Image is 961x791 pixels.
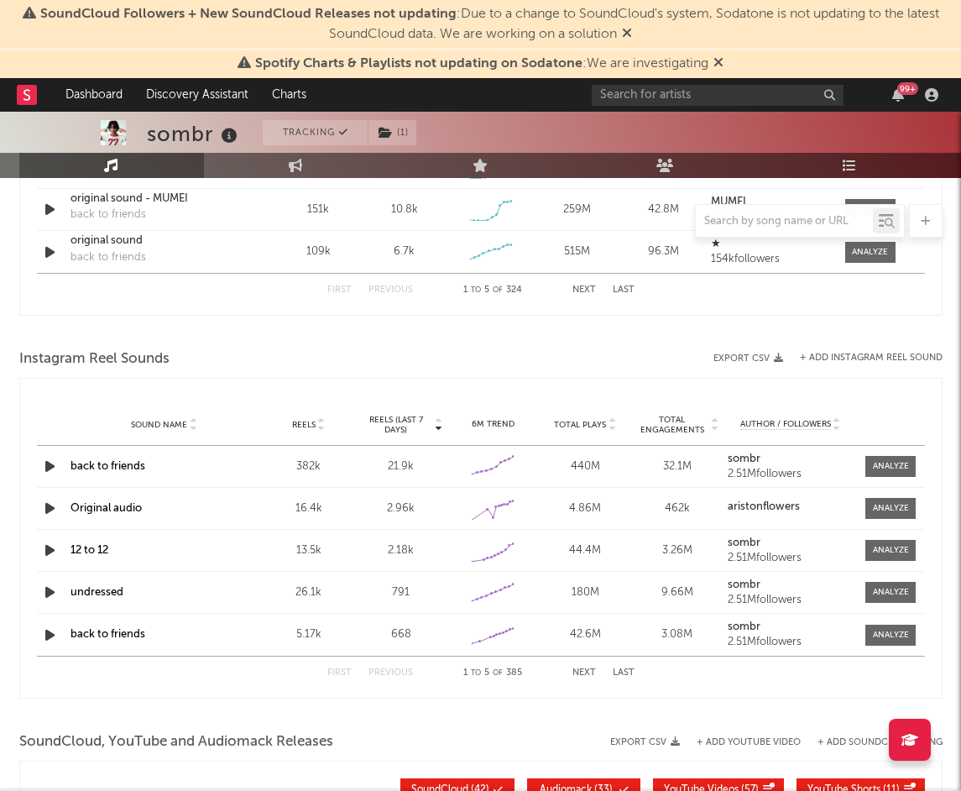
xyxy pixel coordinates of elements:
[71,191,246,207] a: original sound - MUMEI
[728,621,760,632] strong: sombr
[493,286,503,294] span: of
[572,285,596,295] button: Next
[680,738,801,747] div: + Add YouTube Video
[713,57,723,71] span: Dismiss
[610,737,680,747] button: Export CSV
[728,553,854,564] div: 2.51M followers
[728,537,760,548] strong: sombr
[71,545,108,556] a: 12 to 12
[728,453,854,465] a: sombr
[635,542,719,559] div: 3.26M
[728,579,854,591] a: sombr
[71,629,145,640] a: back to friends
[613,285,635,295] button: Last
[635,626,719,643] div: 3.08M
[897,82,918,95] div: 99 +
[801,738,943,747] button: + Add SoundCloud Song
[538,244,616,260] div: 515M
[572,668,596,678] button: Next
[394,244,415,260] div: 6.7k
[267,626,351,643] div: 5.17k
[817,738,943,747] button: + Add SoundCloud Song
[267,500,351,517] div: 16.4k
[359,458,443,475] div: 21.9k
[624,202,702,218] div: 42.8M
[391,202,418,218] div: 10.8k
[728,537,854,549] a: sombr
[471,286,481,294] span: to
[292,420,316,430] span: Reels
[613,668,635,678] button: Last
[635,500,719,517] div: 462k
[368,120,416,145] button: (1)
[40,8,939,41] span: : Due to a change to SoundCloud's system, Sodatone is not updating to the latest SoundCloud data....
[54,78,134,112] a: Dashboard
[713,354,783,364] button: Export CSV
[697,738,801,747] button: + Add YouTube Video
[255,57,708,71] span: : We are investigating
[40,8,457,21] span: SoundCloud Followers + New SoundCloud Releases not updating
[543,542,627,559] div: 44.4M
[134,78,260,112] a: Discovery Assistant
[635,584,719,601] div: 9.66M
[538,202,616,218] div: 259M
[554,420,606,430] span: Total Plays
[19,349,170,369] span: Instagram Reel Sounds
[635,415,709,435] span: Total Engagements
[635,458,719,475] div: 32.1M
[728,453,760,464] strong: sombr
[71,461,145,472] a: back to friends
[267,542,351,559] div: 13.5k
[327,285,352,295] button: First
[452,418,535,431] div: 6M Trend
[267,584,351,601] div: 26.1k
[728,579,760,590] strong: sombr
[267,458,351,475] div: 382k
[493,669,503,677] span: of
[592,85,843,106] input: Search for artists
[711,254,828,265] div: 154k followers
[279,244,358,260] div: 109k
[696,215,873,228] input: Search by song name or URL
[359,415,433,435] span: Reels (last 7 days)
[728,501,800,512] strong: aristonflowers
[711,196,828,208] a: MUMEI
[359,626,443,643] div: 668
[711,238,721,249] strong: ★
[71,503,142,514] a: Original audio
[471,669,481,677] span: to
[131,420,187,430] span: Sound Name
[263,120,368,145] button: Tracking
[624,244,702,260] div: 96.3M
[19,732,333,752] span: SoundCloud, YouTube and Audiomack Releases
[71,249,146,266] div: back to friends
[543,584,627,601] div: 180M
[800,354,943,363] button: + Add Instagram Reel Sound
[368,120,417,145] span: ( 1 )
[728,501,854,513] a: aristonflowers
[255,57,582,71] span: Spotify Charts & Playlists not updating on Sodatone
[892,88,904,102] button: 99+
[368,285,413,295] button: Previous
[71,587,123,598] a: undressed
[359,500,443,517] div: 2.96k
[728,595,854,606] div: 2.51M followers
[368,668,413,678] button: Previous
[783,354,943,363] div: + Add Instagram Reel Sound
[543,500,627,517] div: 4.86M
[728,621,854,633] a: sombr
[447,663,539,684] div: 1 5 385
[147,120,242,148] div: sombr
[279,202,358,218] div: 151k
[327,668,352,678] button: First
[543,458,627,475] div: 440M
[359,542,443,559] div: 2.18k
[740,419,831,430] span: Author / Followers
[728,469,854,480] div: 2.51M followers
[71,233,246,249] a: original sound
[728,636,854,648] div: 2.51M followers
[543,626,627,643] div: 42.6M
[260,78,318,112] a: Charts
